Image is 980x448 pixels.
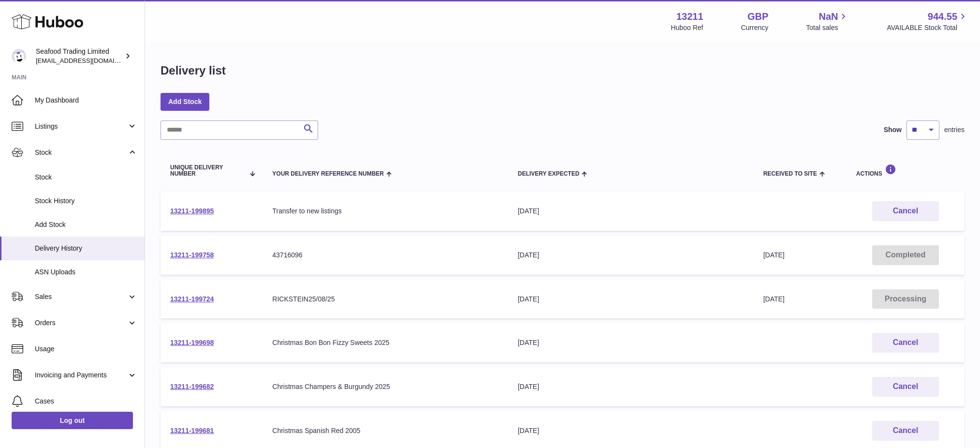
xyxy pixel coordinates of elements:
[671,23,703,32] div: Huboo Ref
[872,201,939,221] button: Cancel
[35,148,127,157] span: Stock
[806,10,849,32] a: NaN Total sales
[763,171,817,177] span: Received to Site
[36,47,123,65] div: Seafood Trading Limited
[35,122,127,131] span: Listings
[170,295,214,303] a: 13211-199724
[518,207,744,216] div: [DATE]
[747,10,768,23] strong: GBP
[35,196,137,206] span: Stock History
[35,268,137,277] span: ASN Uploads
[806,23,849,32] span: Total sales
[676,10,703,23] strong: 13211
[884,125,902,134] label: Show
[856,164,955,177] div: Actions
[872,377,939,397] button: Cancel
[170,383,214,390] a: 13211-199682
[35,344,137,354] span: Usage
[35,173,137,182] span: Stock
[272,171,384,177] span: Your Delivery Reference Number
[763,251,785,259] span: [DATE]
[170,207,214,215] a: 13211-199895
[887,10,968,32] a: 944.55 AVAILABLE Stock Total
[35,397,137,406] span: Cases
[272,338,498,347] div: Christmas Bon Bon Fizzy Sweets 2025
[170,339,214,346] a: 13211-199698
[35,371,127,380] span: Invoicing and Payments
[35,244,137,253] span: Delivery History
[161,93,209,110] a: Add Stock
[518,171,579,177] span: Delivery Expected
[819,10,838,23] span: NaN
[872,421,939,441] button: Cancel
[272,251,498,260] div: 43716096
[518,295,744,304] div: [DATE]
[272,382,498,391] div: Christmas Champers & Burgundy 2025
[12,49,26,63] img: internalAdmin-13211@internal.huboo.com
[170,164,245,177] span: Unique Delivery Number
[887,23,968,32] span: AVAILABLE Stock Total
[872,333,939,353] button: Cancel
[35,292,127,301] span: Sales
[518,426,744,435] div: [DATE]
[763,295,785,303] span: [DATE]
[36,57,142,64] span: [EMAIL_ADDRESS][DOMAIN_NAME]
[741,23,769,32] div: Currency
[944,125,965,134] span: entries
[35,318,127,328] span: Orders
[272,426,498,435] div: Christmas Spanish Red 2005
[518,338,744,347] div: [DATE]
[518,251,744,260] div: [DATE]
[161,63,226,78] h1: Delivery list
[518,382,744,391] div: [DATE]
[170,251,214,259] a: 13211-199758
[35,220,137,229] span: Add Stock
[12,412,133,429] a: Log out
[170,427,214,434] a: 13211-199681
[272,207,498,216] div: Transfer to new listings
[928,10,957,23] span: 944.55
[35,96,137,105] span: My Dashboard
[272,295,498,304] div: RICKSTEIN25/08/25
